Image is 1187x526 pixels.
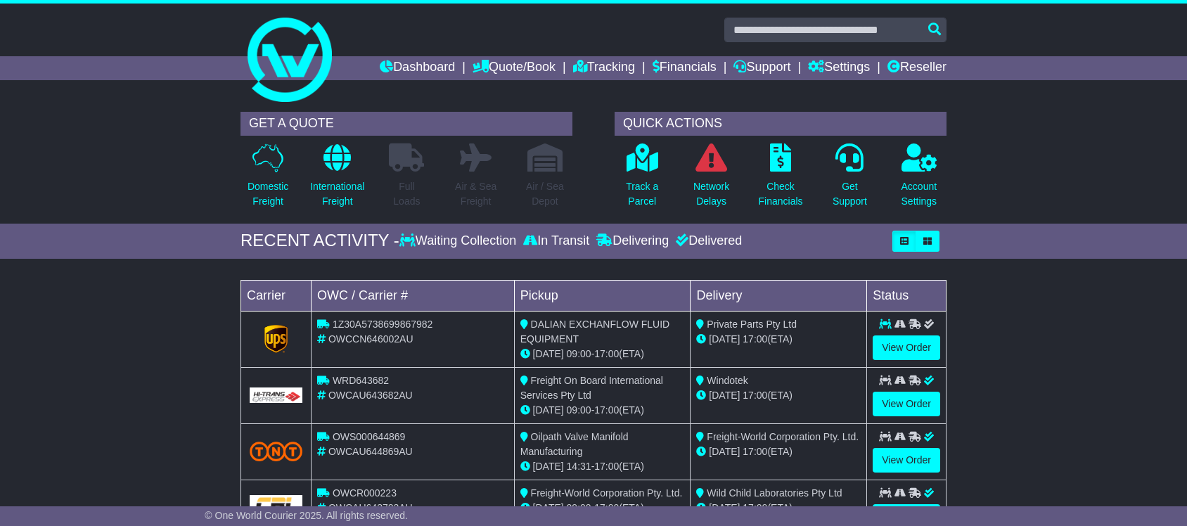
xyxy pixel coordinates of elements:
[743,446,767,457] span: 17:00
[759,179,803,209] p: Check Financials
[531,487,683,499] span: Freight-World Corporation Pty. Ltd.
[328,502,413,513] span: OWCAU643723AU
[380,56,455,80] a: Dashboard
[758,143,804,217] a: CheckFinancials
[328,390,413,401] span: OWCAU643682AU
[709,446,740,457] span: [DATE]
[520,431,629,457] span: Oilpath Valve Manifold Manufacturing
[709,502,740,513] span: [DATE]
[567,461,591,472] span: 14:31
[241,280,312,311] td: Carrier
[696,388,861,403] div: (ETA)
[520,319,669,345] span: DALIAN EXCHANFLOW FLUID EQUIPMENT
[696,444,861,459] div: (ETA)
[205,510,408,521] span: © One World Courier 2025. All rights reserved.
[873,392,940,416] a: View Order
[240,231,399,251] div: RECENT ACTIVITY -
[696,501,861,515] div: (ETA)
[867,280,947,311] td: Status
[312,280,515,311] td: OWC / Carrier #
[333,319,432,330] span: 1Z30A5738699867982
[873,335,940,360] a: View Order
[707,319,797,330] span: Private Parts Pty Ltd
[247,143,289,217] a: DomesticFreight
[328,446,413,457] span: OWCAU644869AU
[833,179,867,209] p: Get Support
[520,375,663,401] span: Freight On Board International Services Pty Ltd
[248,179,288,209] p: Domestic Freight
[520,347,685,361] div: - (ETA)
[333,487,397,499] span: OWCR000223
[873,448,940,473] a: View Order
[626,179,658,209] p: Track a Parcel
[520,403,685,418] div: - (ETA)
[389,179,424,209] p: Full Loads
[514,280,691,311] td: Pickup
[473,56,556,80] a: Quote/Book
[696,332,861,347] div: (ETA)
[615,112,947,136] div: QUICK ACTIONS
[520,501,685,515] div: - (ETA)
[264,325,288,353] img: GetCarrierServiceLogo
[709,390,740,401] span: [DATE]
[832,143,868,217] a: GetSupport
[691,280,867,311] td: Delivery
[573,56,635,80] a: Tracking
[808,56,870,80] a: Settings
[567,404,591,416] span: 09:00
[693,143,730,217] a: NetworkDelays
[707,487,842,499] span: Wild Child Laboratories Pty Ltd
[707,375,748,386] span: Windotek
[520,459,685,474] div: - (ETA)
[309,143,365,217] a: InternationalFreight
[399,233,520,249] div: Waiting Collection
[743,333,767,345] span: 17:00
[567,348,591,359] span: 09:00
[594,404,619,416] span: 17:00
[526,179,564,209] p: Air / Sea Depot
[310,179,364,209] p: International Freight
[707,431,859,442] span: Freight-World Corporation Pty. Ltd.
[902,179,937,209] p: Account Settings
[653,56,717,80] a: Financials
[240,112,572,136] div: GET A QUOTE
[709,333,740,345] span: [DATE]
[333,375,389,386] span: WRD643682
[567,502,591,513] span: 09:00
[693,179,729,209] p: Network Delays
[594,502,619,513] span: 17:00
[625,143,659,217] a: Track aParcel
[672,233,742,249] div: Delivered
[594,348,619,359] span: 17:00
[455,179,496,209] p: Air & Sea Freight
[593,233,672,249] div: Delivering
[520,233,593,249] div: In Transit
[901,143,938,217] a: AccountSettings
[250,387,302,403] img: GetCarrierServiceLogo
[533,461,564,472] span: [DATE]
[733,56,790,80] a: Support
[743,390,767,401] span: 17:00
[594,461,619,472] span: 17:00
[333,431,406,442] span: OWS000644869
[328,333,413,345] span: OWCCN646002AU
[887,56,947,80] a: Reseller
[743,502,767,513] span: 17:00
[533,502,564,513] span: [DATE]
[533,404,564,416] span: [DATE]
[250,495,302,519] img: GetCarrierServiceLogo
[533,348,564,359] span: [DATE]
[250,442,302,461] img: TNT_Domestic.png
